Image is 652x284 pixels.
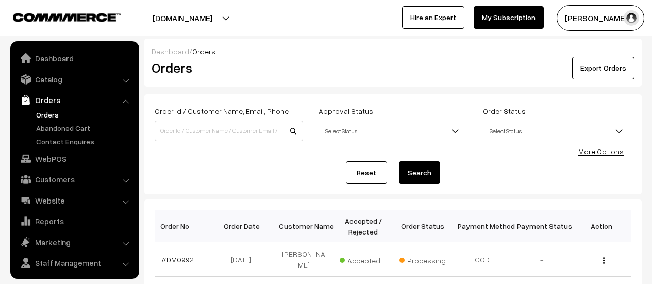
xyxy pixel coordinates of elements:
button: [DOMAIN_NAME] [116,5,248,31]
td: [PERSON_NAME] [274,242,334,277]
th: Customer Name [274,210,334,242]
th: Accepted / Rejected [333,210,393,242]
h2: Orders [152,60,302,76]
span: Accepted [340,253,391,266]
th: Payment Method [453,210,512,242]
button: Export Orders [572,57,634,79]
a: #DM0992 [161,255,194,264]
a: Customers [13,170,136,189]
span: Select Status [483,121,631,141]
a: Catalog [13,70,136,89]
span: Select Status [319,122,466,140]
label: Approval Status [319,106,373,116]
span: Select Status [319,121,467,141]
span: Processing [399,253,451,266]
td: [DATE] [214,242,274,277]
label: Order Status [483,106,526,116]
a: Orders [13,91,136,109]
a: Dashboard [152,47,189,56]
span: Select Status [483,122,631,140]
button: Search [399,161,440,184]
a: More Options [578,147,624,156]
label: Order Id / Customer Name, Email, Phone [155,106,289,116]
a: Hire an Expert [402,6,464,29]
button: [PERSON_NAME] [557,5,644,31]
a: Contact Enquires [34,136,136,147]
span: Orders [192,47,215,56]
a: Orders [34,109,136,120]
a: COMMMERCE [13,10,103,23]
a: Dashboard [13,49,136,68]
a: Reports [13,212,136,230]
a: Website [13,191,136,210]
a: Reset [346,161,387,184]
td: COD [453,242,512,277]
a: Staff Management [13,254,136,272]
th: Order Status [393,210,453,242]
a: Abandoned Cart [34,123,136,133]
th: Order Date [214,210,274,242]
th: Payment Status [512,210,572,242]
img: COMMMERCE [13,13,121,21]
div: / [152,46,634,57]
th: Action [572,210,631,242]
a: Marketing [13,233,136,252]
a: WebPOS [13,149,136,168]
input: Order Id / Customer Name / Customer Email / Customer Phone [155,121,303,141]
img: user [624,10,639,26]
td: - [512,242,572,277]
th: Order No [155,210,215,242]
img: Menu [603,257,605,264]
a: My Subscription [474,6,544,29]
